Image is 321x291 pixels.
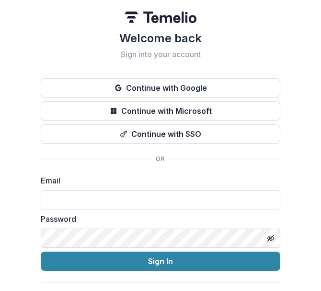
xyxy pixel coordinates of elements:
button: Continue with Google [41,78,280,97]
button: Toggle password visibility [263,230,278,246]
label: Email [41,175,275,186]
button: Continue with Microsoft [41,101,280,121]
label: Password [41,213,275,225]
button: Sign In [41,252,280,271]
h1: Welcome back [41,31,280,46]
img: Temelio [125,12,196,23]
h2: Sign into your account [41,50,280,59]
button: Continue with SSO [41,124,280,144]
